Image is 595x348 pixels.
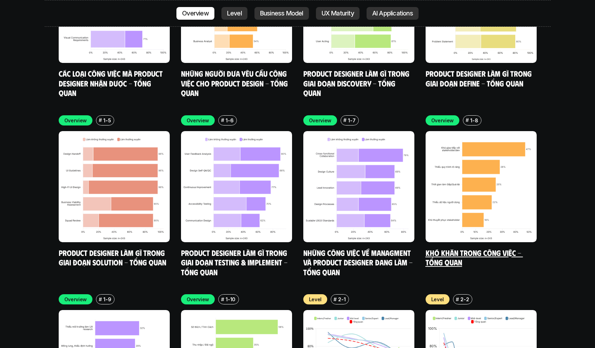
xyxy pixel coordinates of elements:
a: Overview [176,7,214,20]
a: Product Designer làm gì trong giai đoạn Testing & Implement - Tổng quan [181,248,289,277]
a: Khó khăn trong công việc - Tổng quan [426,248,523,267]
h6: # [99,297,102,302]
p: 2-1 [338,296,345,303]
h6: # [334,297,337,302]
p: 2-2 [460,296,469,303]
p: 1-7 [348,117,355,124]
p: Overview [431,117,454,124]
h6: # [221,117,224,123]
a: Những người đưa yêu cầu công việc cho Product Design - Tổng quan [181,69,290,97]
p: Overview [64,117,87,124]
p: 1-9 [103,296,111,303]
a: Các loại công việc mà Product Designer nhận được - Tổng quan [59,69,164,97]
p: 1-6 [226,117,233,124]
a: Product Designer làm gì trong giai đoạn Solution - Tổng quan [59,248,167,267]
p: Overview [64,296,87,303]
h6: # [99,117,102,123]
p: Overview [309,117,332,124]
a: Product Designer làm gì trong giai đoạn Define - Tổng quan [426,69,533,88]
p: Level [431,296,444,303]
p: Level [309,296,322,303]
a: Product Designer làm gì trong giai đoạn Discovery - Tổng quan [303,69,411,97]
p: 1-8 [470,117,478,124]
p: Overview [182,10,209,17]
a: Những công việc về Managment và Product Designer đang làm - Tổng quan [303,248,414,277]
p: AI Applications [372,10,413,17]
p: UX Maturity [322,10,354,17]
h6: # [343,117,347,123]
p: Level [227,10,242,17]
p: Overview [187,296,209,303]
a: UX Maturity [316,7,360,20]
a: Level [221,7,247,20]
p: Overview [187,117,209,124]
h6: # [456,297,459,302]
a: AI Applications [367,7,419,20]
p: 1-5 [103,117,111,124]
h6: # [466,117,469,123]
h6: # [221,297,224,302]
p: Business Model [260,10,303,17]
a: Business Model [254,7,309,20]
p: 1-10 [226,296,235,303]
